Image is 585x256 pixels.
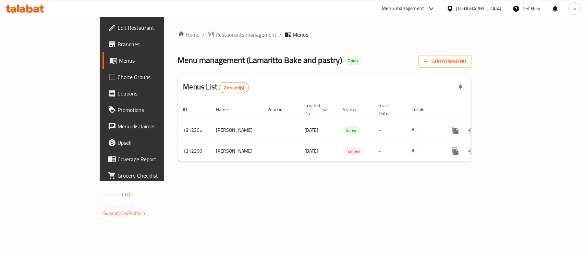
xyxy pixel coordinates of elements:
[382,4,424,13] div: Menu-management
[345,57,361,65] div: Open
[211,141,262,162] td: [PERSON_NAME]
[178,30,472,39] nav: breadcrumb
[464,143,480,159] button: Change Status
[118,106,192,114] span: Promotions
[102,167,197,184] a: Grocery Checklist
[102,36,197,52] a: Branches
[208,30,277,39] a: Restaurants management
[103,190,120,199] span: Version:
[343,105,365,114] span: Status
[203,30,205,39] li: /
[456,5,502,12] div: [GEOGRAPHIC_DATA]
[280,30,282,39] li: /
[305,101,329,118] span: Created On
[211,120,262,141] td: [PERSON_NAME]
[178,52,342,68] span: Menu management ( Lamaritto Bake and pastry )
[102,135,197,151] a: Upsell
[412,105,434,114] span: Locale
[103,209,147,218] a: Support.OpsPlatform
[102,85,197,102] a: Coupons
[118,40,192,48] span: Branches
[424,57,466,66] span: Add New Menu
[573,5,577,12] span: m
[102,20,197,36] a: Edit Restaurant
[216,105,237,114] span: Name
[293,30,309,39] span: Menus
[102,151,197,167] a: Coverage Report
[183,82,249,93] h2: Menus List
[121,190,132,199] span: 1.0.0
[374,141,406,162] td: -
[102,52,197,69] a: Menus
[178,99,519,162] table: enhanced table
[268,105,291,114] span: Vendor
[183,105,196,114] span: ID
[343,127,361,135] span: Active
[374,120,406,141] td: -
[447,122,464,139] button: more
[118,171,192,180] span: Grocery Checklist
[102,102,197,118] a: Promotions
[103,202,135,211] span: Get support on:
[452,79,469,96] div: Export file
[119,56,192,65] span: Menus
[442,99,519,120] th: Actions
[464,122,480,139] button: Change Status
[447,143,464,159] button: more
[305,126,319,135] span: [DATE]
[118,73,192,81] span: Choice Groups
[118,89,192,98] span: Coupons
[406,141,442,162] td: All
[343,147,364,155] div: Inactive
[343,148,364,155] span: Inactive
[118,122,192,130] span: Menu disclaimer
[305,146,319,155] span: [DATE]
[219,85,248,91] span: 2 record(s)
[343,126,361,135] div: Active
[406,120,442,141] td: All
[118,24,192,32] span: Edit Restaurant
[118,155,192,163] span: Coverage Report
[118,139,192,147] span: Upsell
[102,69,197,85] a: Choice Groups
[102,118,197,135] a: Menu disclaimer
[219,82,249,93] div: Total records count
[379,101,398,118] span: Start Date
[216,30,277,39] span: Restaurants management
[345,58,361,64] span: Open
[418,55,472,68] button: Add New Menu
